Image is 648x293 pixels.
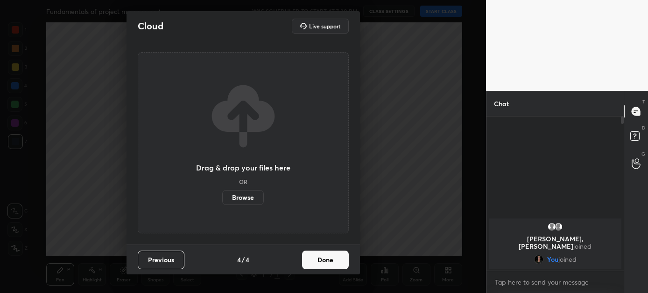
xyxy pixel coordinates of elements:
[558,256,577,263] span: joined
[642,124,645,131] p: D
[138,251,184,269] button: Previous
[239,179,247,184] h5: OR
[534,255,543,264] img: e08afb1adbab4fda801bfe2e535ac9a4.jpg
[237,255,241,265] h4: 4
[641,150,645,157] p: G
[547,256,558,263] span: You
[302,251,349,269] button: Done
[642,98,645,105] p: T
[138,20,163,32] h2: Cloud
[573,242,592,251] span: joined
[242,255,245,265] h4: /
[486,91,516,116] p: Chat
[547,222,556,232] img: default.png
[196,164,290,171] h3: Drag & drop your files here
[246,255,249,265] h4: 4
[309,23,340,29] h5: Live support
[494,235,616,250] p: [PERSON_NAME], [PERSON_NAME]
[554,222,563,232] img: default.png
[486,217,624,271] div: grid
